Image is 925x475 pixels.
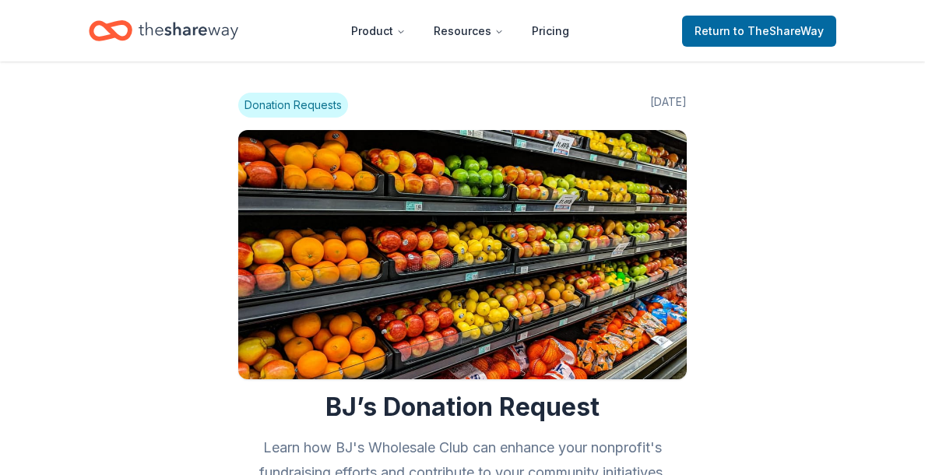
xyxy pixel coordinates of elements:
span: [DATE] [650,93,687,118]
a: Home [89,12,238,49]
button: Product [339,16,418,47]
img: Image for BJ’s Donation Request [238,130,687,379]
button: Resources [421,16,516,47]
a: Returnto TheShareWay [682,16,836,47]
span: Return [695,22,824,40]
span: Donation Requests [238,93,348,118]
nav: Main [339,12,582,49]
a: Pricing [519,16,582,47]
span: to TheShareWay [733,24,824,37]
h1: BJ’s Donation Request [238,392,687,423]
